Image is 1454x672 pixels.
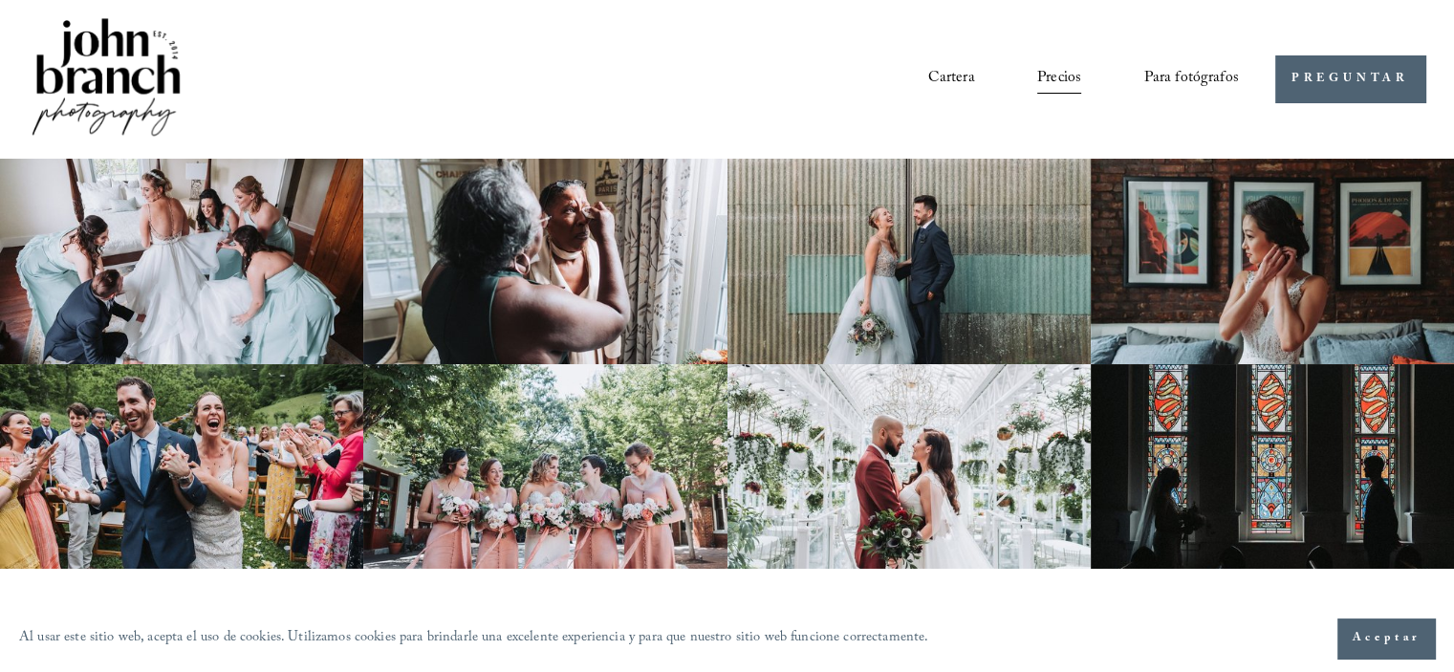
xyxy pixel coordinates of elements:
font: Aceptar [1352,629,1421,648]
font: Precios [1037,66,1081,92]
button: Aceptar [1337,618,1435,659]
a: Cartera [927,63,974,96]
img: Siluetas de una novia y un novio uno frente al otro en una iglesia, con vidrieras de colores al f... [1091,364,1454,570]
font: Para fotógrafos [1143,66,1238,92]
a: menú desplegable de carpetas [1143,63,1238,96]
img: Mujer aplicando maquillaje a otra mujer cerca de una ventana con cortinas florales y flores de ot... [363,159,727,364]
font: PREGUNTAR [1291,70,1409,89]
img: Fotografía de John Branch IV [29,14,184,143]
img: Una novia y un novio de pie juntos, riendo, con la novia sosteniendo un ramo frente a una pared d... [727,159,1091,364]
img: Novia ajustándose los pendientes delante de carteles enmarcados en una pared de ladrillos. [1091,159,1454,364]
font: Al usar este sitio web, acepta el uso de cookies. Utilizamos cookies para brindarle una excelente... [19,627,928,650]
img: Novia y novio de pie en un elegante invernadero con candelabros y exuberante vegetación. [727,364,1091,570]
a: PREGUNTAR [1275,55,1425,102]
a: Precios [1037,63,1081,96]
img: Una novia y cuatro damas de honor con vestidos rosas, sosteniendo ramos de flores rosas y blancas... [363,364,727,570]
font: Cartera [927,66,974,92]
